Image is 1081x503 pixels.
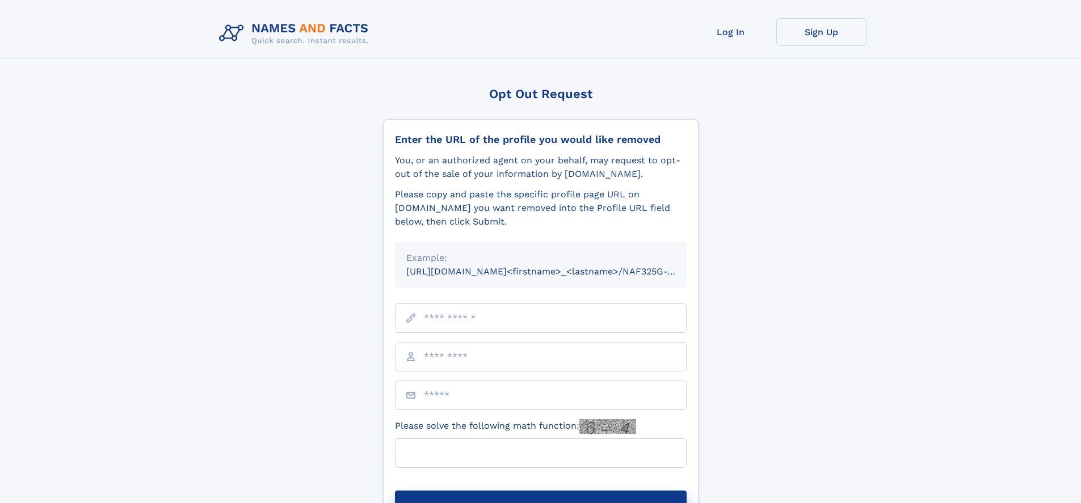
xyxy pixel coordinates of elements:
[685,18,776,46] a: Log In
[395,188,687,229] div: Please copy and paste the specific profile page URL on [DOMAIN_NAME] you want removed into the Pr...
[406,266,708,277] small: [URL][DOMAIN_NAME]<firstname>_<lastname>/NAF325G-xxxxxxxx
[776,18,867,46] a: Sign Up
[395,154,687,181] div: You, or an authorized agent on your behalf, may request to opt-out of the sale of your informatio...
[383,87,699,101] div: Opt Out Request
[395,133,687,146] div: Enter the URL of the profile you would like removed
[406,251,675,265] div: Example:
[214,18,378,49] img: Logo Names and Facts
[395,419,636,434] label: Please solve the following math function:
